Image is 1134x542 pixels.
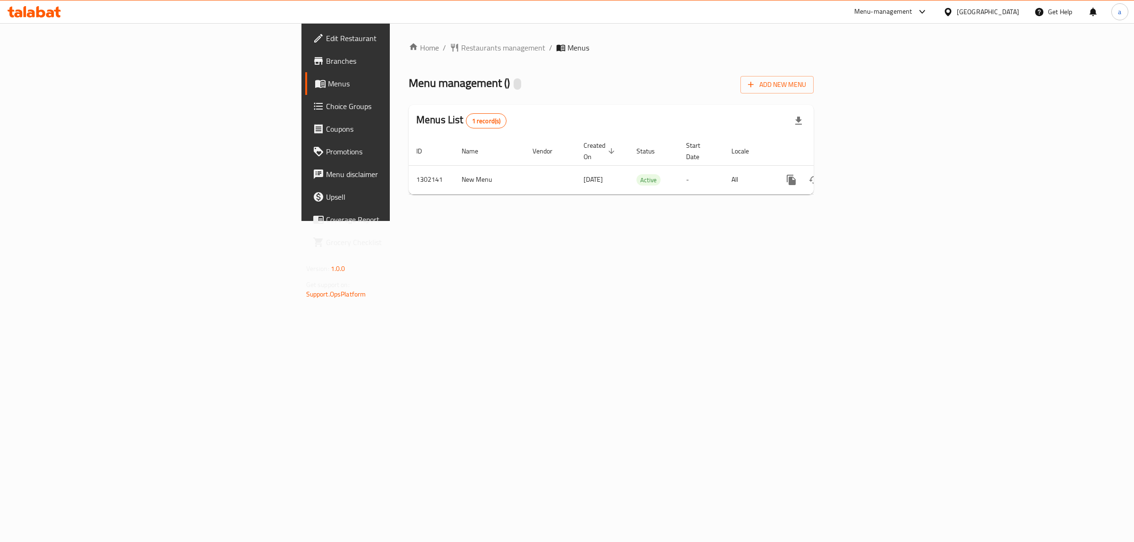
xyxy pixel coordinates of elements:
span: Upsell [326,191,483,203]
span: Menus [328,78,483,89]
h2: Menus List [416,113,507,128]
a: Menus [305,72,491,95]
span: Created On [584,140,618,162]
a: Choice Groups [305,95,491,118]
span: Add New Menu [748,79,806,91]
div: [GEOGRAPHIC_DATA] [957,7,1019,17]
span: Status [636,145,667,157]
span: Coverage Report [326,214,483,225]
a: Branches [305,50,491,72]
th: Actions [773,137,878,166]
button: Change Status [803,169,825,191]
span: Vendor [533,145,565,157]
span: Get support on: [306,279,350,291]
nav: breadcrumb [409,42,814,53]
span: Menu disclaimer [326,169,483,180]
span: a [1118,7,1121,17]
span: Grocery Checklist [326,237,483,248]
div: Active [636,174,661,186]
span: Menus [567,42,589,53]
button: more [780,169,803,191]
li: / [549,42,552,53]
span: 1.0.0 [331,263,345,275]
span: Promotions [326,146,483,157]
a: Edit Restaurant [305,27,491,50]
span: Version: [306,263,329,275]
span: Choice Groups [326,101,483,112]
span: [DATE] [584,173,603,186]
div: Export file [787,110,810,132]
table: enhanced table [409,137,878,195]
td: All [724,165,773,194]
a: Promotions [305,140,491,163]
a: Menu disclaimer [305,163,491,186]
span: Coupons [326,123,483,135]
span: ID [416,145,434,157]
span: Start Date [686,140,713,162]
div: Menu-management [854,6,912,17]
a: Upsell [305,186,491,208]
a: Grocery Checklist [305,231,491,254]
span: Locale [731,145,761,157]
div: Total records count [466,113,507,128]
a: Coupons [305,118,491,140]
span: Edit Restaurant [326,33,483,44]
button: Add New Menu [740,76,814,93]
span: 1 record(s) [466,117,507,126]
td: - [679,165,724,194]
a: Support.OpsPlatform [306,288,366,300]
span: Restaurants management [461,42,545,53]
span: Branches [326,55,483,67]
span: Active [636,175,661,186]
a: Restaurants management [450,42,545,53]
span: Name [462,145,490,157]
a: Coverage Report [305,208,491,231]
